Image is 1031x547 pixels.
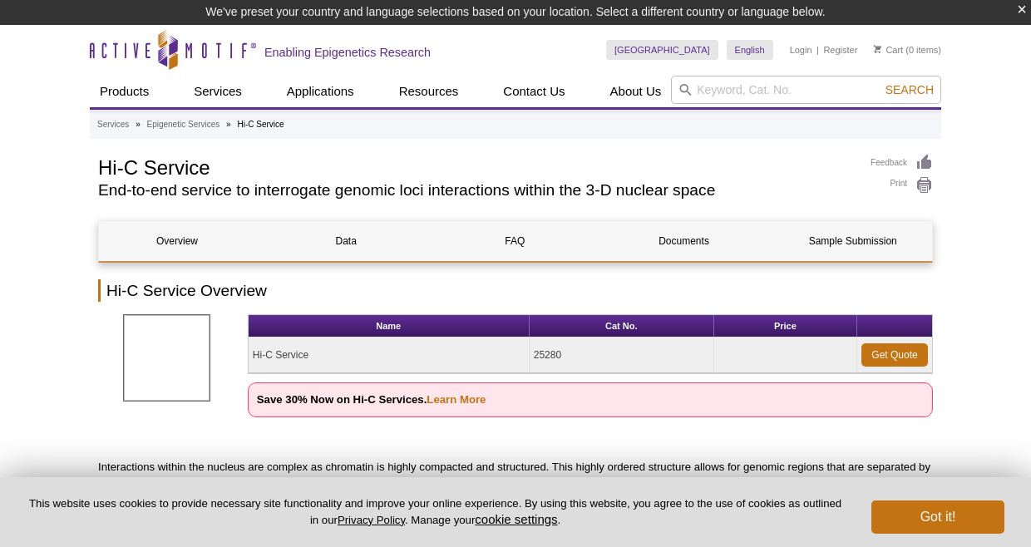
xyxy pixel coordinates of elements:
a: Epigenetic Services [146,117,220,132]
td: Hi-C Service [249,338,530,373]
a: Services [97,117,129,132]
img: Hi-C Service [123,314,210,402]
a: Login [790,44,812,56]
td: 25280 [530,338,714,373]
img: Your Cart [874,45,881,53]
a: Print [871,176,933,195]
p: Interactions within the nucleus are complex as chromatin is highly compacted and structured. This... [98,459,933,492]
a: Data [268,221,424,261]
strong: Save 30% Now on Hi-C Services. [257,393,486,406]
button: Search [881,82,939,97]
a: Contact Us [493,76,575,107]
a: Products [90,76,159,107]
h2: Hi-C Service Overview [98,279,933,302]
a: [GEOGRAPHIC_DATA] [606,40,718,60]
a: Overview [99,221,255,261]
button: Got it! [871,500,1004,534]
th: Name [249,315,530,338]
h2: End-to-end service to interrogate genomic loci interactions within the 3-D nuclear space​ [98,183,854,198]
a: FAQ [437,221,593,261]
li: Hi-C Service [237,120,284,129]
li: » [136,120,141,129]
a: Documents [606,221,762,261]
a: Applications [277,76,364,107]
a: Resources [389,76,469,107]
span: Search [885,83,934,96]
h1: Hi-C Service [98,154,854,179]
a: Feedback [871,154,933,172]
a: Services [184,76,252,107]
th: Price [714,315,857,338]
a: Learn More [427,393,486,406]
p: This website uses cookies to provide necessary site functionality and improve your online experie... [27,496,844,528]
li: | [816,40,819,60]
input: Keyword, Cat. No. [671,76,941,104]
h2: Enabling Epigenetics Research [264,45,431,60]
a: Sample Submission [775,221,931,261]
a: About Us [600,76,672,107]
a: Privacy Policy [338,514,405,526]
li: (0 items) [874,40,941,60]
li: » [226,120,231,129]
a: Register [823,44,857,56]
th: Cat No. [530,315,714,338]
a: Get Quote [861,343,928,367]
a: English [727,40,773,60]
a: Cart [874,44,903,56]
button: cookie settings [475,512,557,526]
